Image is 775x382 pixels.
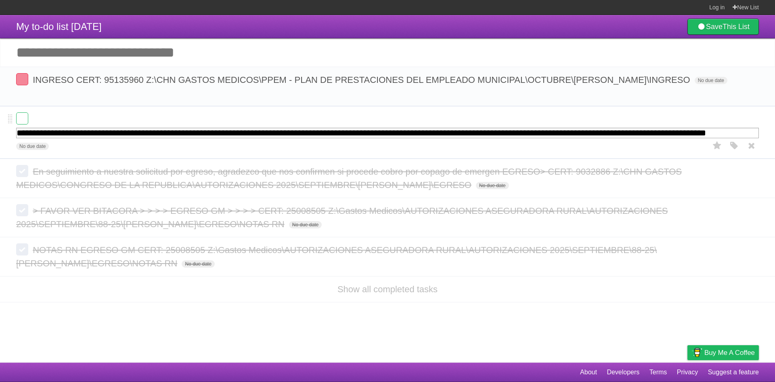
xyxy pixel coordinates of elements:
[16,245,657,268] span: NOTAS RN EGRESO GM CERT: 25008505 Z:\Gastos Medicos\AUTORIZACIONES ASEGURADORA RURAL\AUTORIZACION...
[691,346,702,359] img: Buy me a coffee
[289,221,322,228] span: No due date
[33,75,692,85] span: INGRESO CERT: 95135960 Z:\CHN GASTOS MEDICOS\PPEM - PLAN DE PRESTACIONES DEL EMPLEADO MUNICIPAL\O...
[476,182,509,189] span: No due date
[580,365,597,380] a: About
[649,365,667,380] a: Terms
[708,365,759,380] a: Suggest a feature
[723,23,750,31] b: This List
[687,19,759,35] a: SaveThis List
[16,21,102,32] span: My to-do list [DATE]
[182,260,214,268] span: No due date
[710,139,725,152] label: Star task
[16,204,28,216] label: Done
[16,165,28,177] label: Done
[16,243,28,255] label: Done
[704,346,755,360] span: Buy me a coffee
[695,77,727,84] span: No due date
[677,365,698,380] a: Privacy
[16,167,682,190] span: En seguimiento a nuestra solicitud por egreso, agradezco que nos confirmen si procede cobro por c...
[687,345,759,360] a: Buy me a coffee
[337,284,438,294] a: Show all completed tasks
[607,365,639,380] a: Developers
[16,73,28,85] label: Done
[16,143,49,150] span: No due date
[16,112,28,125] label: Done
[16,206,668,229] span: > FAVOR VER BITACORA > > > > EGRESO GM > > > > CERT: 25008505 Z:\Gastos Medicos\AUTORIZACIONES AS...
